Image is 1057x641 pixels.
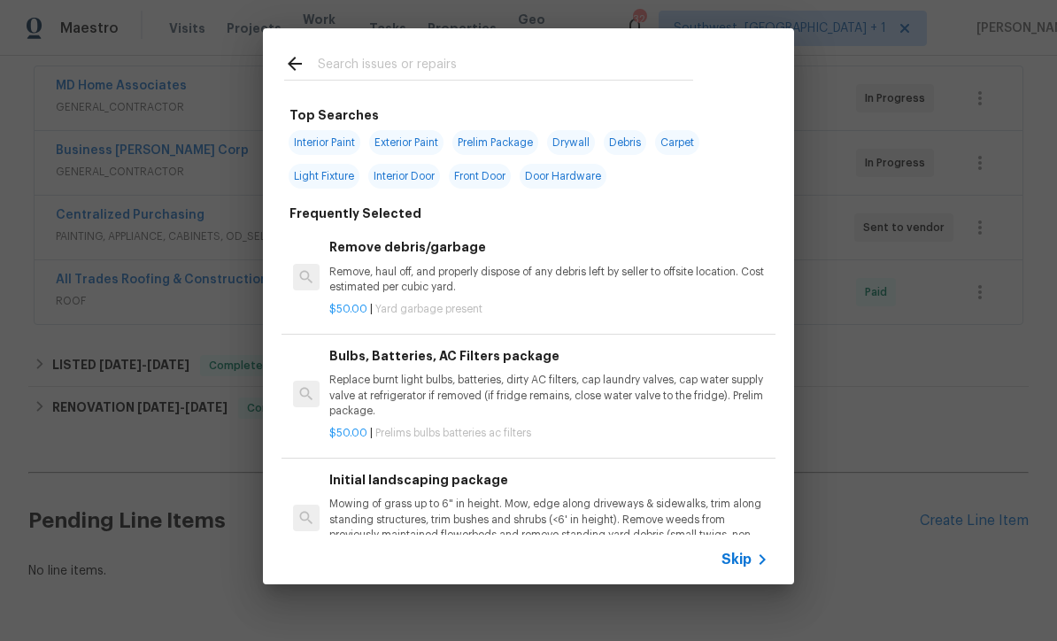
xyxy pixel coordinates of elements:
[604,130,646,155] span: Debris
[452,130,538,155] span: Prelim Package
[329,428,367,438] span: $50.00
[329,373,768,418] p: Replace burnt light bulbs, batteries, dirty AC filters, cap laundry valves, cap water supply valv...
[289,130,360,155] span: Interior Paint
[368,164,440,189] span: Interior Door
[329,346,768,366] h6: Bulbs, Batteries, AC Filters package
[329,237,768,257] h6: Remove debris/garbage
[655,130,699,155] span: Carpet
[329,470,768,490] h6: Initial landscaping package
[318,53,693,80] input: Search issues or repairs
[375,304,482,314] span: Yard garbage present
[329,497,768,542] p: Mowing of grass up to 6" in height. Mow, edge along driveways & sidewalks, trim along standing st...
[289,204,421,223] h6: Frequently Selected
[329,304,367,314] span: $50.00
[547,130,595,155] span: Drywall
[369,130,444,155] span: Exterior Paint
[329,426,768,441] p: |
[329,265,768,295] p: Remove, haul off, and properly dispose of any debris left by seller to offsite location. Cost est...
[449,164,511,189] span: Front Door
[520,164,606,189] span: Door Hardware
[329,302,768,317] p: |
[289,105,379,125] h6: Top Searches
[721,551,752,568] span: Skip
[375,428,531,438] span: Prelims bulbs batteries ac filters
[289,164,359,189] span: Light Fixture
